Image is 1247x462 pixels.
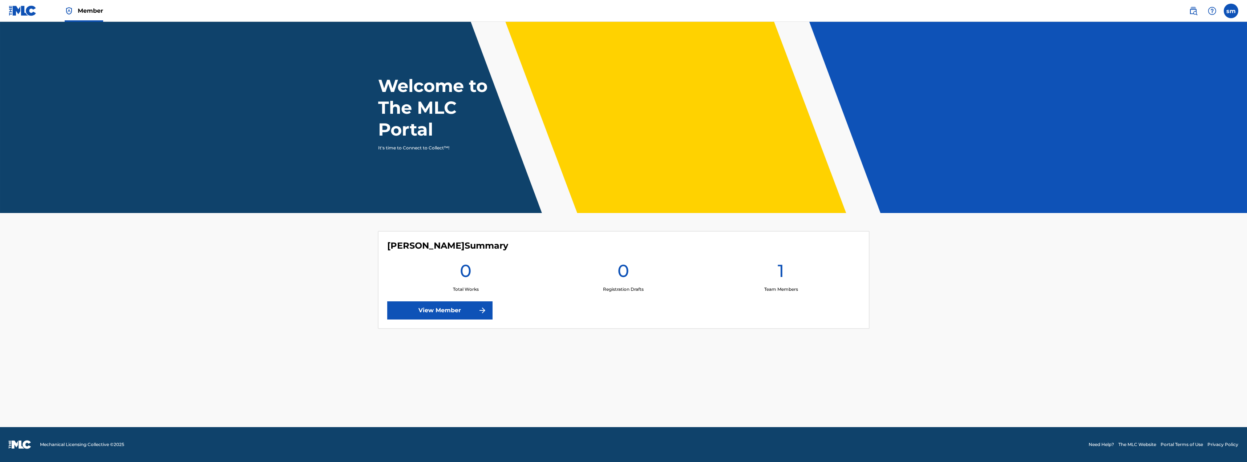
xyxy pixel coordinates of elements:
[65,7,73,15] img: Top Rightsholder
[78,7,103,15] span: Member
[40,441,124,448] span: Mechanical Licensing Collective © 2025
[378,145,504,151] p: It's time to Connect to Collect™!
[1186,4,1201,18] a: Public Search
[387,240,508,251] h4: SABIAN MYERS
[778,260,784,286] h1: 1
[460,260,471,286] h1: 0
[378,75,514,140] h1: Welcome to The MLC Portal
[764,286,798,293] p: Team Members
[1224,4,1238,18] div: User Menu
[603,286,644,293] p: Registration Drafts
[1118,441,1156,448] a: The MLC Website
[9,440,31,449] img: logo
[1161,441,1203,448] a: Portal Terms of Use
[478,306,487,315] img: f7272a7cc735f4ea7f67.svg
[1089,441,1114,448] a: Need Help?
[453,286,479,293] p: Total Works
[1208,7,1216,15] img: help
[387,301,493,320] a: View Member
[618,260,629,286] h1: 0
[1207,441,1238,448] a: Privacy Policy
[9,5,37,16] img: MLC Logo
[1205,4,1219,18] div: Help
[1189,7,1198,15] img: search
